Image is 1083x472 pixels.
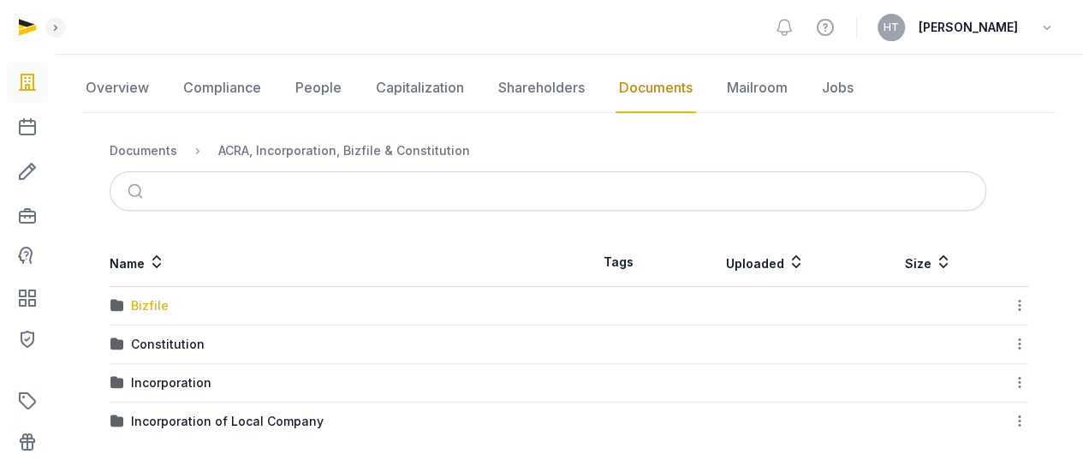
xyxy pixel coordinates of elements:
[82,63,152,113] a: Overview
[117,172,158,210] button: Submit
[110,142,177,159] div: Documents
[569,238,669,287] th: Tags
[110,415,124,428] img: folder.svg
[372,63,467,113] a: Capitalization
[884,22,899,33] span: HT
[131,297,169,314] div: Bizfile
[878,14,905,41] button: HT
[110,130,1028,171] nav: Breadcrumb
[131,336,205,353] div: Constitution
[862,238,995,287] th: Size
[131,374,211,391] div: Incorporation
[775,273,1083,472] iframe: Chat Widget
[110,238,569,287] th: Name
[110,338,124,351] img: folder.svg
[292,63,345,113] a: People
[616,63,696,113] a: Documents
[919,17,1018,38] span: [PERSON_NAME]
[668,238,862,287] th: Uploaded
[131,413,324,430] div: Incorporation of Local Company
[180,63,265,113] a: Compliance
[218,142,470,159] div: ACRA, Incorporation, Bizfile & Constitution
[82,63,1056,113] nav: Tabs
[818,63,857,113] a: Jobs
[110,299,124,313] img: folder.svg
[723,63,791,113] a: Mailroom
[495,63,588,113] a: Shareholders
[110,376,124,390] img: folder.svg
